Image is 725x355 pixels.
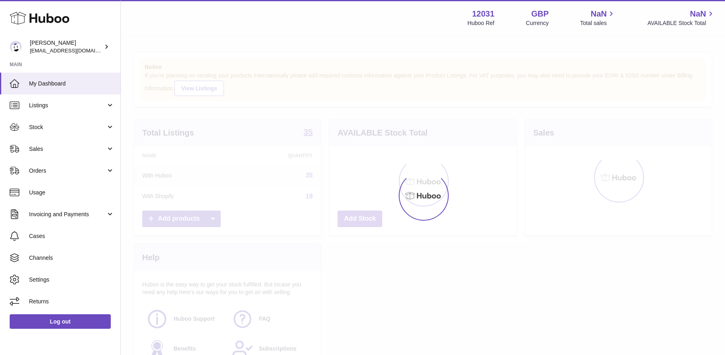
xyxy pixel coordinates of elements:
span: Settings [29,276,114,284]
a: NaN AVAILABLE Stock Total [647,8,715,27]
span: Usage [29,189,114,196]
span: Invoicing and Payments [29,211,106,218]
div: [PERSON_NAME] [30,39,102,54]
span: [EMAIL_ADDRESS][DOMAIN_NAME] [30,47,118,54]
span: Stock [29,123,106,131]
img: admin@makewellforyou.com [10,41,22,53]
span: My Dashboard [29,80,114,88]
strong: GBP [531,8,549,19]
span: AVAILABLE Stock Total [647,19,715,27]
a: NaN Total sales [580,8,616,27]
span: NaN [590,8,607,19]
strong: 12031 [472,8,495,19]
span: Cases [29,232,114,240]
a: Log out [10,314,111,329]
span: Total sales [580,19,616,27]
span: Sales [29,145,106,153]
div: Huboo Ref [468,19,495,27]
span: Returns [29,298,114,305]
span: Listings [29,102,106,109]
span: NaN [690,8,706,19]
span: Channels [29,254,114,262]
span: Orders [29,167,106,175]
div: Currency [526,19,549,27]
